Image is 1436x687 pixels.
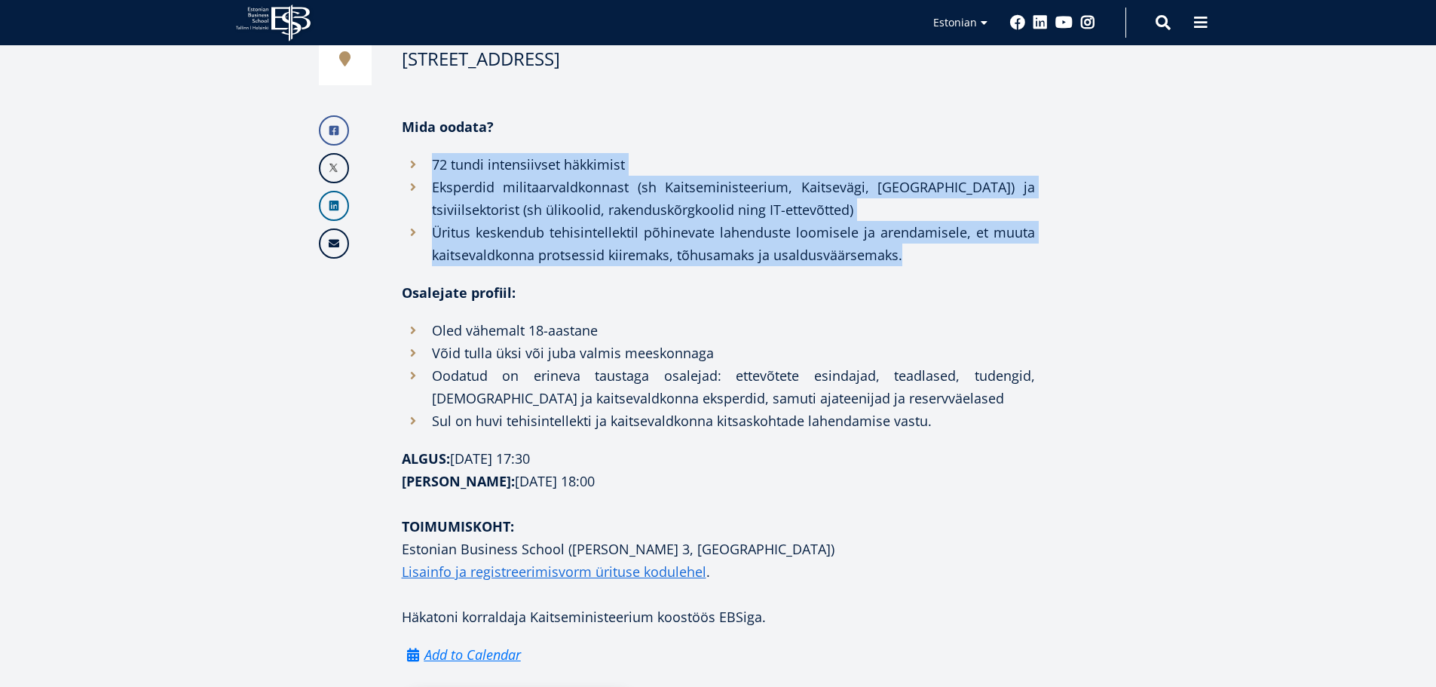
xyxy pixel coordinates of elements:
[1033,15,1048,30] a: Linkedin
[402,221,1035,266] li: Üritus keskendub tehisintellektil põhinevate lahenduste loomisele ja arendamisele, et muuta kaits...
[402,409,1035,432] li: Sul on huvi tehisintellekti ja kaitsevaldkonna kitsaskohtade lahendamise vastu.
[402,48,560,70] div: [STREET_ADDRESS]
[402,472,515,490] strong: [PERSON_NAME]:
[402,342,1035,364] li: Võid tulla üksi või juba valmis meeskonnaga
[402,319,1035,342] li: Oled vähemalt 18-aastane
[402,176,1035,221] li: Eksperdid militaarvaldkonnast (sh Kaitseministeerium, Kaitsevägi, [GEOGRAPHIC_DATA]) ja tsiviilse...
[1080,15,1095,30] a: Instagram
[1010,15,1025,30] a: Facebook
[402,118,494,136] strong: Mida oodata?
[402,643,521,666] a: Add to Calendar
[402,447,1035,492] p: [DATE] 17:30 [DATE] 18:00
[319,191,349,221] a: Linkedin
[402,606,1035,628] p: Häkatoni korraldaja Kaitseministeerium koostöös EBSiga.
[402,153,1035,176] li: 72 tundi intensiivset häkkimist
[402,560,706,583] a: Lisainfo ja registreerimisvorm ürituse kodulehel
[319,228,349,259] a: Email
[402,449,450,468] strong: ALGUS:
[402,284,516,302] strong: Osalejate profiil:
[402,364,1035,409] li: Oodatud on erineva taustaga osalejad: ettevõtete esindajad, teadlased, tudengid, [DEMOGRAPHIC_DAT...
[319,115,349,146] a: Facebook
[402,515,1035,560] p: Estonian Business School ([PERSON_NAME] 3, [GEOGRAPHIC_DATA])
[424,643,521,666] em: Add to Calendar
[402,560,1035,583] p: .
[320,155,348,182] img: X
[1055,15,1073,30] a: Youtube
[402,517,514,535] strong: TOIMUMISKOHT:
